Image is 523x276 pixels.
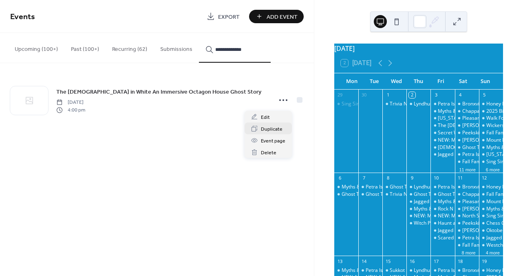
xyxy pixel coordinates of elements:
div: Trivia Night at Sing Sing Kill Brewery [382,101,406,107]
span: Export [218,13,240,21]
div: Ghost Tours of The Tarrytown Music Hall [406,191,430,198]
div: Ladies Night Out At Barre On Hudson [430,144,455,151]
div: Haunt at Wildcliff [430,220,455,227]
div: Sing Sing Kill Brewery Run Club [479,158,503,165]
div: Lyndhurst Landscape Volunteering [406,267,430,274]
div: New York Blood and Ink Tattoo & Horror Con at the Westchester County Center [430,115,455,122]
div: Petra Island Tours - Exclusive $50 discount code here [358,267,382,274]
button: Past (100+) [64,33,106,62]
div: 7 [361,175,367,181]
button: Recurring (62) [106,33,154,62]
div: Rock N Roll House Of Horrors In Sleepy Hollow [430,206,455,212]
div: John Jay Homestead Farm Market In Katonah [455,206,479,212]
div: New York Blood and Ink Tattoo & Horror Con at the Westchester County Center [479,151,503,158]
div: Petra Island Tours - Exclusive $50 discount code here [430,184,455,191]
div: Scared by the Sound: Rye Playland [430,234,455,241]
div: 8 [385,175,391,181]
div: Petra Island Tours - Exclusive $50 discount code here [358,184,382,191]
span: Add Event [267,13,298,21]
div: Bronxville Farmers Market [455,101,479,107]
div: Myths & Mysteries of The Octagon House [479,206,503,212]
div: Sing Sing Walking Tour [342,101,393,107]
div: Fall Family Festival [462,242,504,249]
div: Ghost Tours of The [GEOGRAPHIC_DATA] [366,191,459,198]
div: Haunt at [GEOGRAPHIC_DATA] [438,220,508,227]
div: Fall Family Festival [479,129,503,136]
div: 5 [481,92,488,98]
div: Bronxville Farmers Market [462,184,523,191]
button: 8 more [459,249,479,256]
div: Honey Bee Grove Flower Farm - Farmers Market [479,184,503,191]
div: 1 [385,92,391,98]
div: Bronxville Farmers Market [462,267,523,274]
div: Fall Family Festival [462,158,504,165]
div: Wickers Creek Market: Antiques & Vintage Goods [479,122,503,129]
div: 3 [433,92,439,98]
span: Duplicate [261,125,282,134]
div: Sukkot Fest! at Shames JCC [382,267,406,274]
div: Wed [385,73,408,90]
div: Secret Westchester Club Event: Sleepy Hollow Secret Spots [430,129,455,136]
a: The [DEMOGRAPHIC_DATA] in White An Immersive Octagon House Ghost Story [56,87,261,96]
div: 29 [337,92,343,98]
div: TASH Farmer's Market at Patriot's Park [455,137,479,144]
div: Thu [408,73,430,90]
div: 14 [361,258,367,264]
span: Event page [261,137,285,145]
div: Jagged Little Pill at White Plains Performing Arts Center [406,198,430,205]
div: Ghost Tours of The Tarrytown Music Hall [334,191,358,198]
div: Fall Family Festival [455,158,479,165]
div: 12 [481,175,488,181]
div: Jagged Little Pill at White Plains Performing Arts Center [479,234,503,241]
div: Mon [341,73,363,90]
div: Myths & Mysteries of The Octagon House [342,184,436,191]
div: Witch Please at the Irvington Theatre [406,220,430,227]
div: 15 [385,258,391,264]
div: 2 [409,92,415,98]
div: Peekskill Farmers Market [462,220,520,227]
div: Ghost Tours of The [GEOGRAPHIC_DATA] [390,184,483,191]
div: 2025 Bicycle Sundays [479,108,503,115]
div: Bronxville Farmers Market [462,101,523,107]
button: 11 more [456,166,479,173]
button: Upcoming (100+) [8,33,64,62]
button: 4 more [483,249,503,256]
div: Honey Bee Grove Flower Farm - Farmers Market [479,101,503,107]
div: Ghost Tours of The Tarrytown Music Hall [430,191,455,198]
div: Petra Island Tours - Exclusive $50 discount code here [455,234,479,241]
div: Scared by the Sound: Rye Playland [438,234,515,241]
div: Bronxville Farmers Market [455,267,479,274]
div: Tue [363,73,385,90]
div: Ghost Tours of The [GEOGRAPHIC_DATA] [414,191,508,198]
div: Mount Kisco Farmers Market [479,137,503,144]
div: TASH Farmer's Market at Patriot's Park [455,227,479,234]
div: Myths & Mysteries of The Octagon House [430,108,455,115]
div: Petra Island Tours - Exclusive $50 discount code here [430,267,455,274]
button: Submissions [154,33,199,62]
div: Jagged Little Pill at White Plains Performing Arts Center [430,151,455,158]
div: Sukkot Fest! at Shames JCC [390,267,451,274]
div: Peekskill Farmers Market [455,129,479,136]
div: Fri [430,73,452,90]
span: The [DEMOGRAPHIC_DATA] in White An Immersive Octagon House Ghost Story [56,88,261,96]
div: Lyndhurst Landscape Volunteering [414,101,492,107]
div: Petra Island Tours - Exclusive $50 discount code here [366,184,486,191]
div: Myths & Mysteries of The Octagon House [334,184,358,191]
div: Myths & Mysteries of The Octagon House [334,267,358,274]
div: 9 [409,175,415,181]
div: Sing Sing Walking Tour [334,101,358,107]
button: Add Event [249,10,304,23]
div: The Lady in White An Immersive Octagon House Ghost Story [430,122,455,129]
div: John Jay Homestead Farm Market In Katonah [455,122,479,129]
div: Fall Family Festival [479,191,503,198]
span: 4:00 pm [56,106,85,114]
div: Petra Island Tours - Exclusive $50 discount code here [366,267,486,274]
div: Chappaqua Farmers Market [455,191,479,198]
div: Trivia Night at Sing Sing Kill Brewery [390,191,472,198]
div: NEW: Mystic Moon at Harvest Moon Orchard [406,212,430,219]
div: 11 [457,175,463,181]
div: Lyndhurst Landscape Volunteering [414,267,492,274]
div: Myths & Mysteries of The Octagon House [342,267,436,274]
a: Export [201,10,246,23]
